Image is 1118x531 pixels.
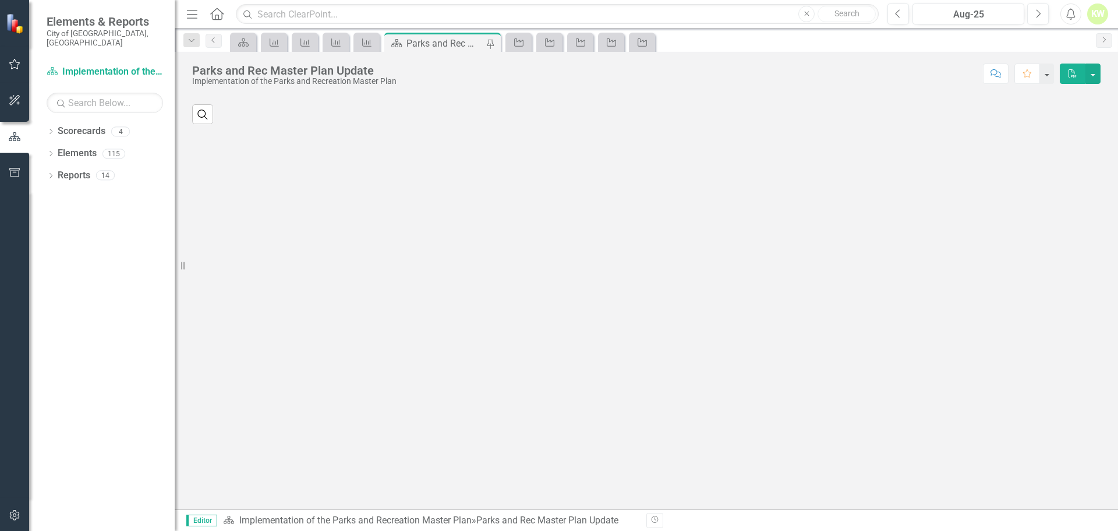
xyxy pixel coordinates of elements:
div: 4 [111,126,130,136]
input: Search Below... [47,93,163,113]
div: Parks and Rec Master Plan Update [192,64,397,77]
a: Reports [58,169,90,182]
span: Search [834,9,859,18]
a: Scorecards [58,125,105,138]
input: Search ClearPoint... [236,4,879,24]
a: Implementation of the Parks and Recreation Master Plan [47,65,163,79]
a: Elements [58,147,97,160]
button: Aug-25 [912,3,1024,24]
div: 115 [102,149,125,159]
div: Implementation of the Parks and Recreation Master Plan [192,77,397,86]
div: Parks and Rec Master Plan Update [476,515,618,526]
div: » [223,514,638,528]
button: KW [1087,3,1108,24]
span: Elements & Reports [47,15,163,29]
small: City of [GEOGRAPHIC_DATA], [GEOGRAPHIC_DATA] [47,29,163,48]
div: 14 [96,171,115,181]
a: Implementation of the Parks and Recreation Master Plan [239,515,472,526]
img: ClearPoint Strategy [5,13,26,34]
button: Search [818,6,876,22]
div: Aug-25 [917,8,1020,22]
span: Editor [186,515,217,526]
div: Parks and Rec Master Plan Update [406,36,483,51]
